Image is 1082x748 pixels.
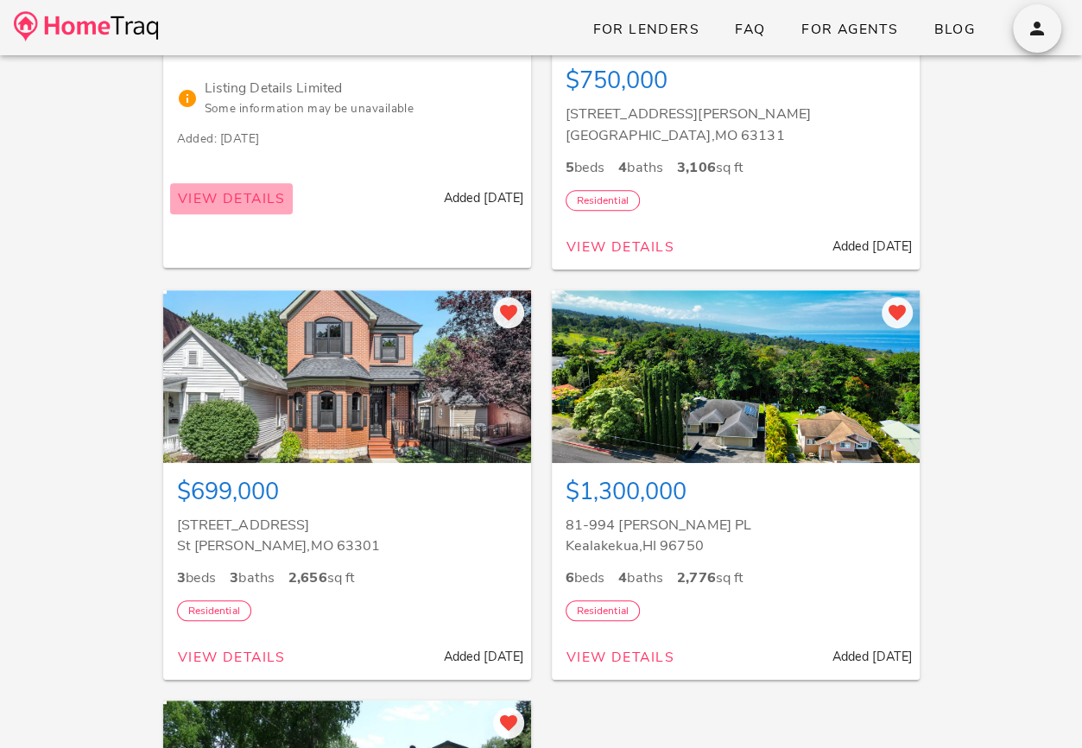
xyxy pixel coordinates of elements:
button: View Details [559,642,681,673]
div: Added: [DATE] [177,130,517,149]
a: For Agents [787,14,912,45]
span: baths [618,568,663,587]
strong: 2,776 [677,568,716,587]
strong: 3 [177,568,186,587]
a: FAQ [720,14,780,45]
a: Blog [919,14,989,45]
div: St [PERSON_NAME] MO 63301 [177,536,517,557]
span: For Agents [800,20,898,39]
span: , [639,536,642,555]
small: Added [DATE] [832,238,913,257]
strong: 2,656 [288,568,327,587]
span: beds [566,158,605,177]
div: [STREET_ADDRESS] [177,515,517,536]
a: For Lenders [578,14,713,45]
strong: 5 [566,158,574,177]
small: Added [DATE] [444,189,524,208]
span: View Details [177,648,286,667]
small: Added [DATE] [444,648,524,667]
span: beds [566,568,605,587]
strong: 3,106 [677,158,716,177]
span: For Lenders [592,20,699,39]
strong: 4 [618,158,627,177]
button: View Details [170,642,293,673]
span: sq ft [677,568,743,587]
strong: $1,300,000 [566,476,687,508]
span: Residential [188,601,240,620]
span: beds [177,568,217,587]
span: sq ft [677,158,743,177]
div: Some information may be unavailable [205,99,414,119]
span: sq ft [288,568,355,587]
strong: 3 [230,568,238,587]
strong: $750,000 [566,65,668,97]
div: [GEOGRAPHIC_DATA] MO 63131 [566,125,906,147]
strong: 6 [566,568,574,587]
button: View Details [170,183,293,214]
button: View Details [559,231,681,263]
span: View Details [177,189,286,208]
span: View Details [566,648,674,667]
strong: $699,000 [177,476,279,508]
span: View Details [566,238,674,257]
span: , [711,126,714,145]
span: , [307,536,310,555]
div: Kealakekua HI 96750 [566,536,906,557]
div: Listing Details Limited [205,78,414,99]
span: baths [230,568,275,587]
span: Residential [577,601,629,620]
small: Added [DATE] [832,648,913,667]
span: FAQ [734,20,766,39]
span: Blog [933,20,975,39]
span: Residential [577,191,629,210]
strong: 4 [618,568,627,587]
div: [STREET_ADDRESS][PERSON_NAME] [566,104,906,125]
img: desktop-logo.34a1112.png [14,11,158,41]
iframe: Chat Widget [996,665,1082,748]
div: 81-994 [PERSON_NAME] PL [566,515,906,536]
span: baths [618,158,663,177]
